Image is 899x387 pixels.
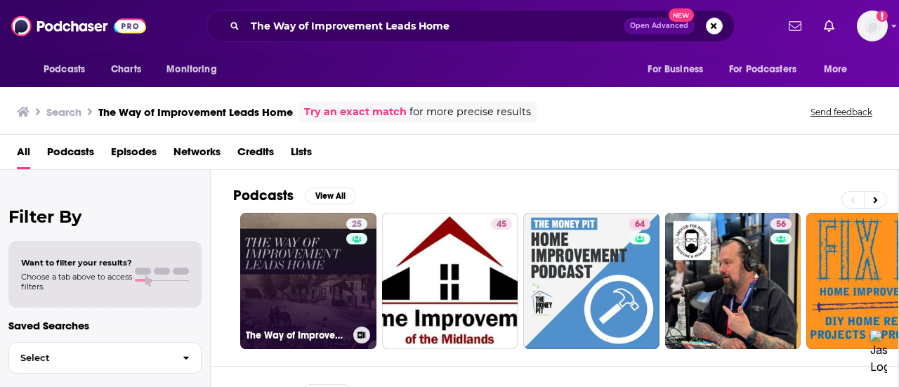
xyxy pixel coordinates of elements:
[8,206,202,227] h2: Filter By
[857,11,888,41] img: User Profile
[629,218,650,230] a: 64
[523,213,660,349] a: 64
[237,140,274,169] a: Credits
[21,258,132,268] span: Want to filter your results?
[824,60,848,79] span: More
[729,60,796,79] span: For Podcasters
[635,218,645,232] span: 64
[857,11,888,41] span: Logged in as RebRoz5
[665,213,801,349] a: 56
[776,218,786,232] span: 56
[857,11,888,41] button: Show profile menu
[46,105,81,119] h3: Search
[648,60,703,79] span: For Business
[98,105,293,119] h3: The Way of Improvement Leads Home
[770,218,792,230] a: 56
[111,140,157,169] a: Episodes
[497,218,506,232] span: 45
[21,272,132,291] span: Choose a tab above to access filters.
[720,56,817,83] button: open menu
[11,13,146,39] img: Podchaser - Follow, Share and Rate Podcasts
[638,56,721,83] button: open menu
[814,56,865,83] button: open menu
[246,329,348,341] h3: The Way of Improvement Leads Home: American History, Religion, Politics, and Academic life.
[624,18,695,34] button: Open AdvancedNew
[173,140,221,169] a: Networks
[491,218,512,230] a: 45
[877,11,888,22] svg: Add a profile image
[291,140,312,169] a: Lists
[240,213,376,349] a: 25The Way of Improvement Leads Home: American History, Religion, Politics, and Academic life.
[17,140,30,169] a: All
[111,60,141,79] span: Charts
[233,187,355,204] a: PodcastsView All
[233,187,294,204] h2: Podcasts
[630,22,688,29] span: Open Advanced
[34,56,103,83] button: open menu
[304,104,407,120] a: Try an exact match
[206,10,735,42] div: Search podcasts, credits, & more...
[102,56,150,83] a: Charts
[166,60,216,79] span: Monitoring
[9,353,171,362] span: Select
[8,342,202,374] button: Select
[47,140,94,169] a: Podcasts
[669,8,694,22] span: New
[8,319,202,332] p: Saved Searches
[44,60,85,79] span: Podcasts
[245,15,624,37] input: Search podcasts, credits, & more...
[818,14,840,38] a: Show notifications dropdown
[382,213,518,349] a: 45
[409,104,531,120] span: for more precise results
[346,218,367,230] a: 25
[305,188,355,204] button: View All
[806,106,877,118] button: Send feedback
[783,14,807,38] a: Show notifications dropdown
[352,218,362,232] span: 25
[157,56,235,83] button: open menu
